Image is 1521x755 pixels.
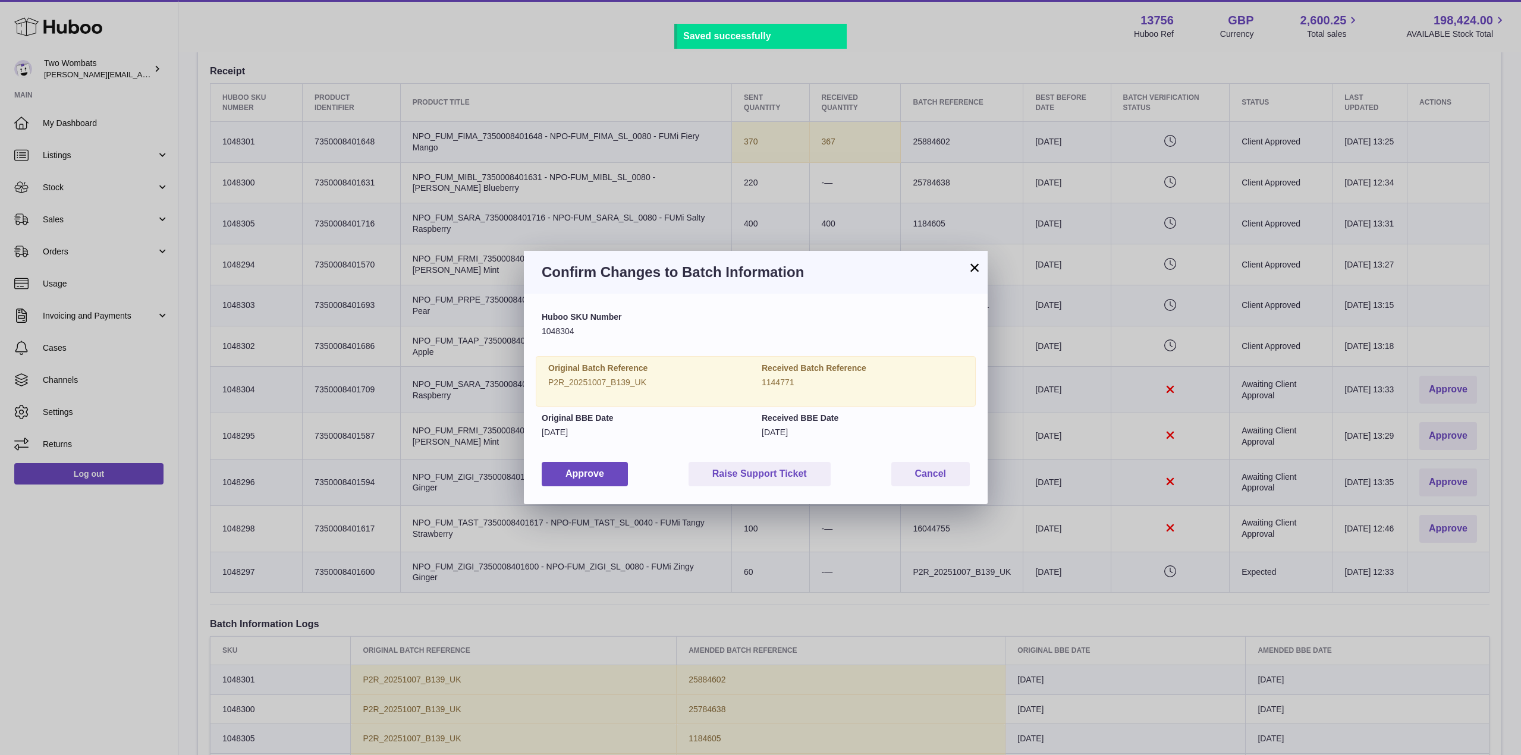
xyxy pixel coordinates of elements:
button: Approve [542,462,628,486]
label: Huboo SKU Number [542,312,970,323]
p: [DATE] [542,427,750,438]
div: 1048304 [542,312,970,337]
label: Original Batch Reference [548,363,750,374]
p: [DATE] [762,427,970,438]
p: P2R_20251007_B139_UK [548,377,750,388]
button: Cancel [891,462,970,486]
label: Original BBE Date [542,413,750,424]
p: 1144771 [762,377,963,388]
label: Received Batch Reference [762,363,963,374]
div: Saved successfully [683,30,841,43]
h3: Confirm Changes to Batch Information [542,263,970,282]
label: Received BBE Date [762,413,970,424]
button: × [967,260,982,275]
button: Raise Support Ticket [689,462,831,486]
